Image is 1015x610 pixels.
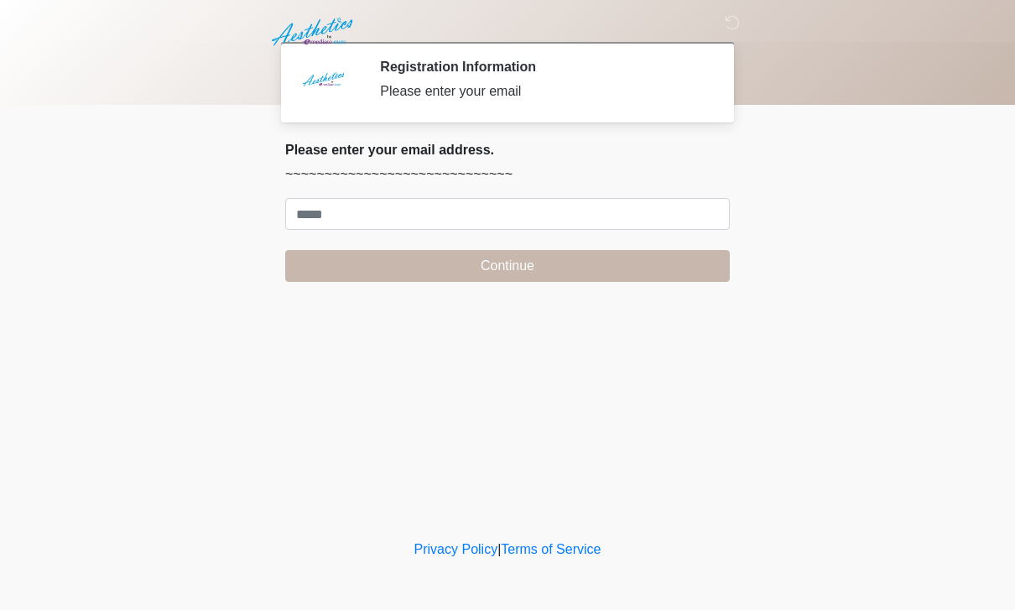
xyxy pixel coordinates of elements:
a: Privacy Policy [414,542,498,556]
button: Continue [285,250,730,282]
h2: Registration Information [380,59,705,75]
p: ~~~~~~~~~~~~~~~~~~~~~~~~~~~~~ [285,164,730,185]
a: | [497,542,501,556]
a: Terms of Service [501,542,601,556]
div: Please enter your email [380,81,705,102]
img: Aesthetics by Emediate Cure Logo [268,13,360,51]
h2: Please enter your email address. [285,142,730,158]
img: Agent Avatar [298,59,348,109]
